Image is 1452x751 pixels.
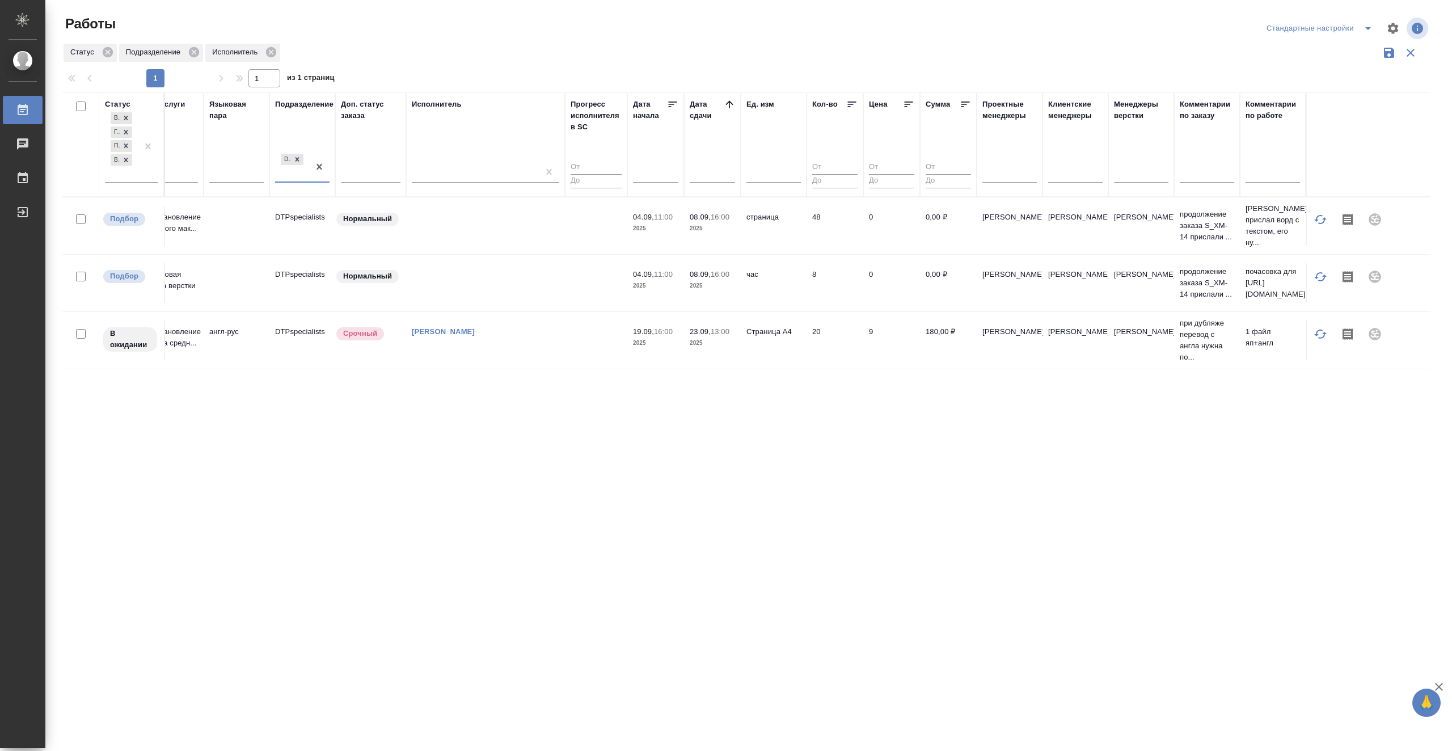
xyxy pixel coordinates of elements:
[1334,206,1361,233] button: Скопировать мини-бриф
[1042,263,1108,303] td: [PERSON_NAME]
[1307,320,1334,348] button: Обновить
[807,263,863,303] td: 8
[110,213,138,225] p: Подбор
[690,270,711,279] p: 08.09,
[281,154,291,166] div: DTPspecialists
[633,327,654,336] p: 19.09,
[1361,263,1388,290] div: Проект не привязан
[711,327,729,336] p: 13:00
[807,206,863,246] td: 48
[343,271,392,282] p: Нормальный
[633,270,654,279] p: 04.09,
[212,47,261,58] p: Исполнитель
[1334,320,1361,348] button: Скопировать мини-бриф
[690,280,735,292] p: 2025
[126,47,184,58] p: Подразделение
[269,263,335,303] td: DTPspecialists
[205,44,280,62] div: Исполнитель
[412,99,462,110] div: Исполнитель
[343,328,377,339] p: Срочный
[746,99,774,110] div: Ед. изм
[1114,212,1168,223] p: [PERSON_NAME]
[920,320,977,360] td: 180,00 ₽
[571,174,622,188] input: До
[633,280,678,292] p: 2025
[633,223,678,234] p: 2025
[977,320,1042,360] td: [PERSON_NAME]
[690,213,711,221] p: 08.09,
[111,154,120,166] div: В работе
[633,99,667,121] div: Дата начала
[143,212,198,234] p: Восстановление сложного мак...
[812,99,838,110] div: Кол-во
[143,326,198,349] p: Восстановление макета средн...
[1180,318,1234,363] p: при дубляже перевод с англа нужна по...
[1264,19,1379,37] div: split button
[111,126,120,138] div: Готов к работе
[1417,691,1436,715] span: 🙏
[977,206,1042,246] td: [PERSON_NAME]
[1246,99,1300,121] div: Комментарии по работе
[111,112,120,124] div: В ожидании
[920,263,977,303] td: 0,00 ₽
[412,327,475,336] a: [PERSON_NAME]
[275,99,334,110] div: Подразделение
[269,206,335,246] td: DTPspecialists
[110,271,138,282] p: Подбор
[1407,18,1430,39] span: Посмотреть информацию
[711,270,729,279] p: 16:00
[812,161,858,175] input: От
[1361,206,1388,233] div: Проект не привязан
[690,327,711,336] p: 23.09,
[109,125,133,140] div: В ожидании, Готов к работе, Подбор, В работе
[111,140,120,152] div: Подбор
[1180,209,1234,243] p: продолжение заказа S_XM-14 прислали ...
[287,71,335,87] span: из 1 страниц
[807,320,863,360] td: 20
[119,44,203,62] div: Подразделение
[204,320,269,360] td: англ-рус
[926,99,950,110] div: Сумма
[105,99,130,110] div: Статус
[654,213,673,221] p: 11:00
[869,174,914,188] input: До
[109,111,133,125] div: В ожидании, Готов к работе, Подбор, В работе
[1334,263,1361,290] button: Скопировать мини-бриф
[654,270,673,279] p: 11:00
[869,161,914,175] input: От
[977,263,1042,303] td: [PERSON_NAME]
[343,213,392,225] p: Нормальный
[741,320,807,360] td: Страница А4
[109,139,133,153] div: В ожидании, Готов к работе, Подбор, В работе
[341,99,400,121] div: Доп. статус заказа
[654,327,673,336] p: 16:00
[1361,320,1388,348] div: Проект не привязан
[741,206,807,246] td: страница
[571,161,622,175] input: От
[1246,203,1300,248] p: [PERSON_NAME] прислал ворд с текстом, его ну...
[690,99,724,121] div: Дата сдачи
[926,161,971,175] input: От
[280,153,305,167] div: DTPspecialists
[1114,99,1168,121] div: Менеджеры верстки
[926,174,971,188] input: До
[711,213,729,221] p: 16:00
[209,99,264,121] div: Языковая пара
[143,269,198,292] p: Почасовая ставка верстки
[863,263,920,303] td: 0
[633,337,678,349] p: 2025
[920,206,977,246] td: 0,00 ₽
[1307,263,1334,290] button: Обновить
[863,206,920,246] td: 0
[110,328,150,351] p: В ожидании
[741,263,807,303] td: час
[812,174,858,188] input: До
[633,213,654,221] p: 04.09,
[690,223,735,234] p: 2025
[1246,266,1300,300] p: почасовка для [URL][DOMAIN_NAME]..
[62,15,116,33] span: Работы
[1042,206,1108,246] td: [PERSON_NAME]
[982,99,1037,121] div: Проектные менеджеры
[1180,99,1234,121] div: Комментарии по заказу
[1379,15,1407,42] span: Настроить таблицу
